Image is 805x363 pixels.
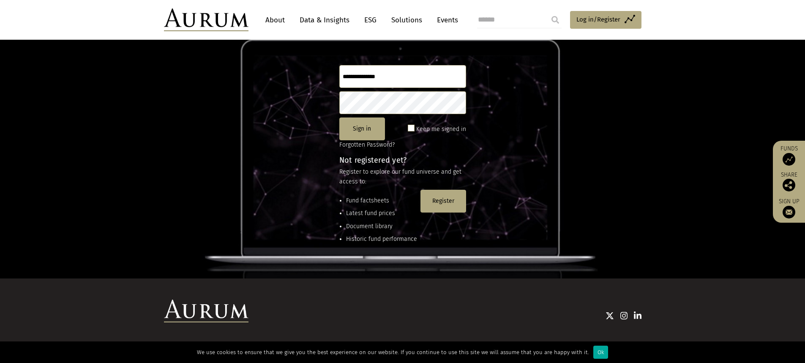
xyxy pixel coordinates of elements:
[634,311,641,320] img: Linkedin icon
[346,196,417,205] li: Fund factsheets
[783,179,795,191] img: Share this post
[295,12,354,28] a: Data & Insights
[387,12,426,28] a: Solutions
[346,222,417,231] li: Document library
[416,124,466,134] label: Keep me signed in
[261,12,289,28] a: About
[620,311,628,320] img: Instagram icon
[164,300,248,322] img: Aurum Logo
[783,153,795,166] img: Access Funds
[777,145,801,166] a: Funds
[360,12,381,28] a: ESG
[346,235,417,244] li: Historic fund performance
[777,172,801,191] div: Share
[339,167,466,186] p: Register to explore our fund universe and get access to:
[547,11,564,28] input: Submit
[783,206,795,218] img: Sign up to our newsletter
[346,209,417,218] li: Latest fund prices
[339,141,395,148] a: Forgotten Password?
[339,156,466,164] h4: Not registered yet?
[339,117,385,140] button: Sign in
[420,190,466,213] button: Register
[164,8,248,31] img: Aurum
[570,11,641,29] a: Log in/Register
[433,12,458,28] a: Events
[606,311,614,320] img: Twitter icon
[777,198,801,218] a: Sign up
[593,346,608,359] div: Ok
[576,14,620,25] span: Log in/Register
